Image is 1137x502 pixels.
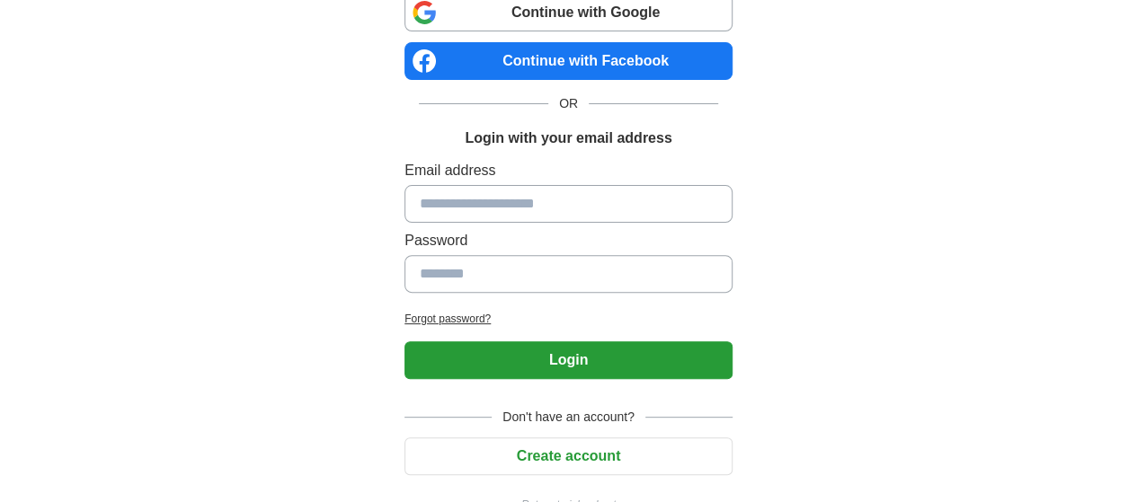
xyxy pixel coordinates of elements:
button: Login [404,341,733,379]
button: Create account [404,437,733,475]
a: Forgot password? [404,311,733,327]
span: OR [548,94,589,113]
h1: Login with your email address [465,128,671,149]
a: Continue with Facebook [404,42,733,80]
label: Password [404,230,733,251]
span: Don't have an account? [492,408,645,427]
label: Email address [404,160,733,181]
a: Create account [404,448,733,463]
